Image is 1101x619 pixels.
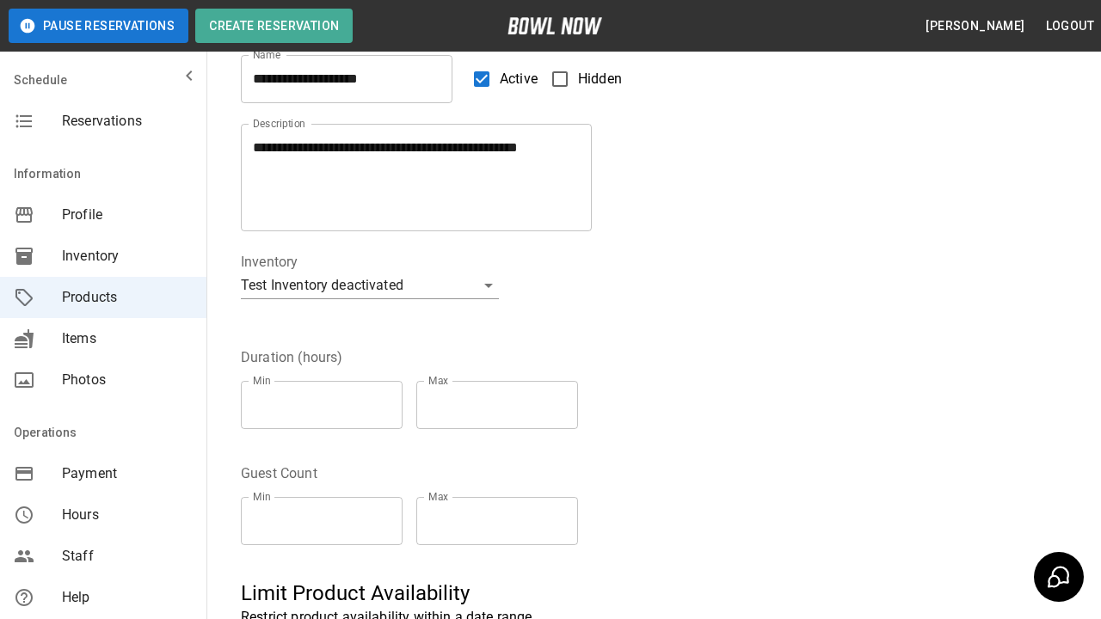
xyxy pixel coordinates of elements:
[62,246,193,267] span: Inventory
[1039,10,1101,42] button: Logout
[62,287,193,308] span: Products
[62,328,193,349] span: Items
[241,347,342,367] legend: Duration (hours)
[9,9,188,43] button: Pause Reservations
[62,546,193,567] span: Staff
[62,370,193,390] span: Photos
[500,69,538,89] span: Active
[507,17,602,34] img: logo
[919,10,1031,42] button: [PERSON_NAME]
[62,463,193,484] span: Payment
[578,69,622,89] span: Hidden
[542,61,622,97] label: Hidden products will not be visible to customers. You can still create and use them for bookings.
[241,579,778,607] h5: Limit Product Availability
[62,111,193,132] span: Reservations
[241,252,298,272] legend: Inventory
[241,272,499,299] div: Test Inventory deactivated
[62,505,193,525] span: Hours
[62,587,193,608] span: Help
[195,9,353,43] button: Create Reservation
[62,205,193,225] span: Profile
[241,463,317,483] legend: Guest Count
